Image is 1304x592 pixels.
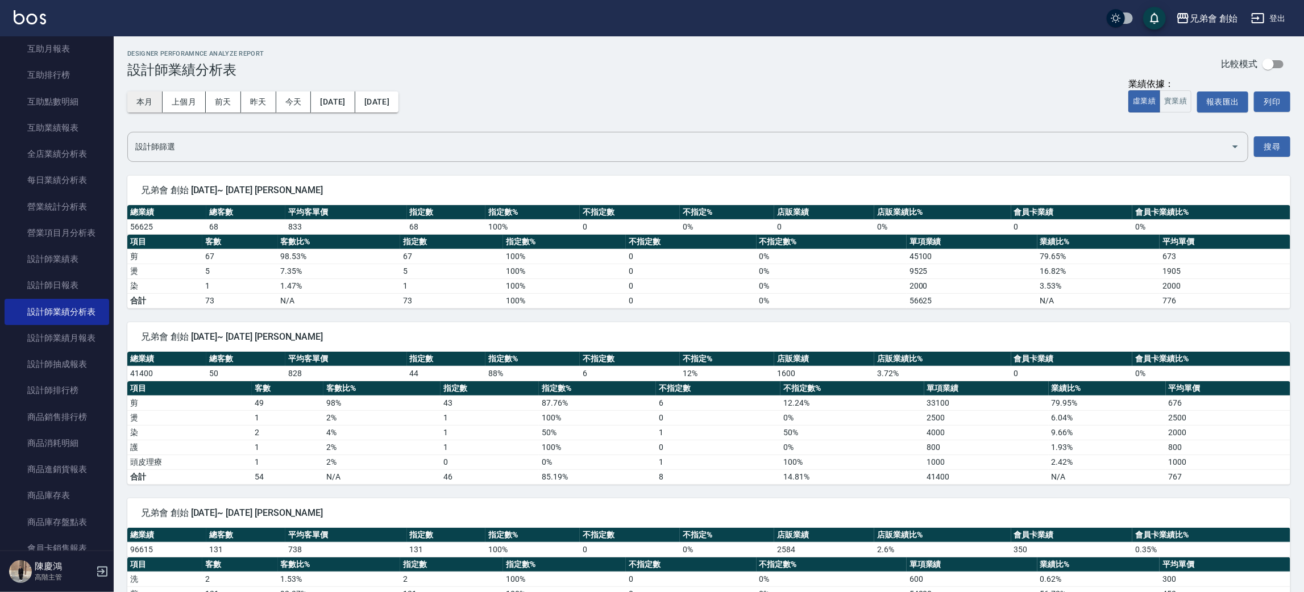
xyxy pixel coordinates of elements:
button: 昨天 [241,91,276,112]
th: 指定數% [485,352,580,366]
th: 不指定數 [626,557,757,572]
button: save [1143,7,1166,30]
th: 不指定數 [626,235,757,249]
th: 不指定數% [780,381,924,396]
td: 2500 [1166,410,1290,425]
td: 41400 [127,366,206,381]
td: 100 % [503,249,626,264]
th: 單項業績 [924,381,1049,396]
th: 業績比% [1037,557,1160,572]
th: 不指定數% [757,235,907,249]
td: 738 [285,542,407,557]
th: 業績比% [1037,235,1160,249]
td: 1000 [1166,455,1290,469]
td: 131 [407,542,486,557]
a: 設計師日報表 [5,272,109,298]
td: 50 % [539,425,656,440]
input: 選擇設計師 [132,137,1226,157]
td: 1 [441,440,539,455]
th: 客數 [252,381,323,396]
a: 商品庫存盤點表 [5,509,109,535]
td: 0 [774,219,874,234]
td: 50 % [780,425,924,440]
span: 兄弟會 創始 [DATE]~ [DATE] [PERSON_NAME] [141,507,1277,519]
button: 登出 [1247,8,1290,29]
td: 1 [252,455,323,469]
td: 2000 [907,278,1037,293]
td: 染 [127,278,202,293]
td: 1.53 % [278,572,401,586]
th: 不指定數% [757,557,907,572]
th: 指定數% [539,381,656,396]
td: 2 [252,425,323,440]
td: 0 [626,293,757,308]
th: 指定數 [400,235,503,249]
a: 商品庫存表 [5,482,109,508]
td: 1 [441,410,539,425]
th: 指定數 [407,352,486,366]
table: a dense table [127,205,1290,235]
td: 88 % [485,366,580,381]
td: 4000 [924,425,1049,440]
td: 0 [656,440,780,455]
td: 1 [400,278,503,293]
td: 0% [757,293,907,308]
td: 2 [400,572,503,586]
th: 不指定數 [656,381,780,396]
td: 合計 [127,469,252,484]
a: 設計師排行榜 [5,377,109,403]
td: 0 % [1132,366,1290,381]
td: 0 % [874,219,1011,234]
td: 護 [127,440,252,455]
th: 指定數 [407,205,486,220]
td: 1 [252,410,323,425]
th: 會員卡業績比% [1132,528,1290,543]
td: 54 [252,469,323,484]
th: 平均客單價 [285,528,407,543]
table: a dense table [127,235,1290,308]
td: 46 [441,469,539,484]
td: 2.6 % [874,542,1011,557]
td: 100 % [503,278,626,293]
a: 設計師業績月報表 [5,325,109,351]
td: 350 [1011,542,1133,557]
th: 會員卡業績比% [1132,352,1290,366]
a: 互助排行榜 [5,62,109,88]
td: 0.35 % [1132,542,1290,557]
td: N/A [1049,469,1166,484]
button: 報表匯出 [1197,91,1248,112]
td: 49 [252,395,323,410]
td: 0 [626,572,757,586]
td: 2584 [774,542,874,557]
td: 98 % [323,395,441,410]
td: 1.93 % [1049,440,1166,455]
div: 業績依據： [1128,78,1191,90]
td: N/A [1037,293,1160,308]
td: 0 [626,278,757,293]
th: 店販業績比% [874,205,1011,220]
td: 2 [202,572,277,586]
td: 33100 [924,395,1049,410]
th: 總客數 [206,528,285,543]
td: 87.76 % [539,395,656,410]
img: Person [9,560,32,583]
td: 100 % [503,572,626,586]
button: 實業績 [1160,90,1191,112]
td: 12 % [680,366,774,381]
table: a dense table [127,352,1290,381]
th: 會員卡業績比% [1132,205,1290,220]
td: 2000 [1160,278,1290,293]
td: 1 [202,278,277,293]
th: 平均客單價 [285,205,407,220]
td: 0 [580,219,680,234]
button: [DATE] [311,91,355,112]
th: 指定數% [503,557,626,572]
td: 燙 [127,410,252,425]
td: 頭皮理療 [127,455,252,469]
th: 單項業績 [907,557,1037,572]
td: 833 [285,219,407,234]
th: 店販業績比% [874,352,1011,366]
td: 3.72 % [874,366,1011,381]
th: 店販業績比% [874,528,1011,543]
td: 100 % [539,440,656,455]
